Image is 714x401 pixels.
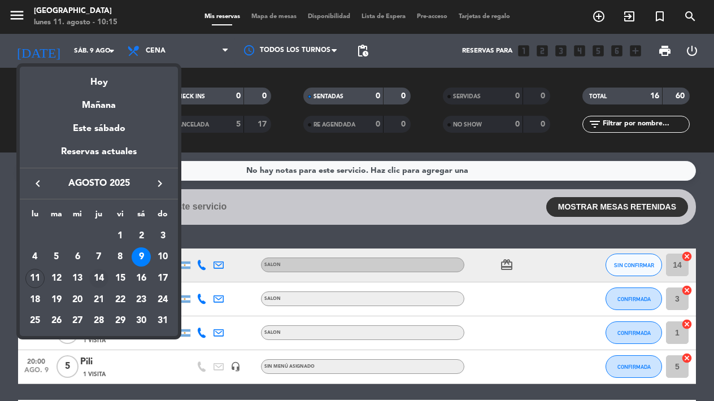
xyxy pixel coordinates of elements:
[25,269,45,288] div: 11
[67,208,88,225] th: miércoles
[46,247,67,268] td: 5 de agosto de 2025
[47,269,66,288] div: 12
[111,269,130,288] div: 15
[46,311,67,332] td: 26 de agosto de 2025
[110,311,131,332] td: 29 de agosto de 2025
[20,67,178,90] div: Hoy
[20,145,178,168] div: Reservas actuales
[48,176,150,191] span: agosto 2025
[89,269,108,288] div: 14
[89,247,108,267] div: 7
[68,269,87,288] div: 13
[46,289,67,311] td: 19 de agosto de 2025
[20,90,178,113] div: Mañana
[25,312,45,331] div: 25
[68,312,87,331] div: 27
[131,289,153,311] td: 23 de agosto de 2025
[111,226,130,246] div: 1
[88,311,110,332] td: 28 de agosto de 2025
[47,247,66,267] div: 5
[131,311,153,332] td: 30 de agosto de 2025
[132,312,151,331] div: 30
[47,290,66,310] div: 19
[24,247,46,268] td: 4 de agosto de 2025
[152,268,173,289] td: 17 de agosto de 2025
[88,247,110,268] td: 7 de agosto de 2025
[110,225,131,247] td: 1 de agosto de 2025
[24,225,110,247] td: AGO.
[24,311,46,332] td: 25 de agosto de 2025
[24,268,46,289] td: 11 de agosto de 2025
[67,247,88,268] td: 6 de agosto de 2025
[67,311,88,332] td: 27 de agosto de 2025
[24,289,46,311] td: 18 de agosto de 2025
[88,208,110,225] th: jueves
[132,247,151,267] div: 9
[153,177,167,190] i: keyboard_arrow_right
[67,268,88,289] td: 13 de agosto de 2025
[25,290,45,310] div: 18
[68,290,87,310] div: 20
[110,247,131,268] td: 8 de agosto de 2025
[153,290,172,310] div: 24
[110,289,131,311] td: 22 de agosto de 2025
[131,247,153,268] td: 9 de agosto de 2025
[47,312,66,331] div: 26
[152,208,173,225] th: domingo
[150,176,170,191] button: keyboard_arrow_right
[24,208,46,225] th: lunes
[28,176,48,191] button: keyboard_arrow_left
[68,247,87,267] div: 6
[20,113,178,145] div: Este sábado
[110,268,131,289] td: 15 de agosto de 2025
[153,269,172,288] div: 17
[152,289,173,311] td: 24 de agosto de 2025
[46,208,67,225] th: martes
[153,226,172,246] div: 3
[153,247,172,267] div: 10
[31,177,45,190] i: keyboard_arrow_left
[89,312,108,331] div: 28
[88,289,110,311] td: 21 de agosto de 2025
[88,268,110,289] td: 14 de agosto de 2025
[25,247,45,267] div: 4
[132,290,151,310] div: 23
[152,225,173,247] td: 3 de agosto de 2025
[132,226,151,246] div: 2
[89,290,108,310] div: 21
[152,247,173,268] td: 10 de agosto de 2025
[110,208,131,225] th: viernes
[111,247,130,267] div: 8
[152,311,173,332] td: 31 de agosto de 2025
[153,312,172,331] div: 31
[132,269,151,288] div: 16
[111,312,130,331] div: 29
[131,225,153,247] td: 2 de agosto de 2025
[111,290,130,310] div: 22
[67,289,88,311] td: 20 de agosto de 2025
[131,268,153,289] td: 16 de agosto de 2025
[131,208,153,225] th: sábado
[46,268,67,289] td: 12 de agosto de 2025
